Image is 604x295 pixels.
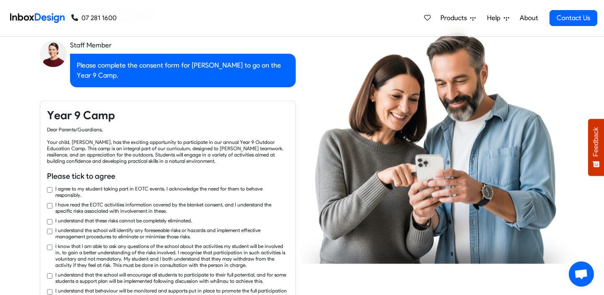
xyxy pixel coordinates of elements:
[47,171,289,182] h6: Please tick to agree
[549,10,597,26] a: Contact Us
[55,227,289,240] label: I understand the school will identify any foreseeable risks or hazards and implement effective ma...
[292,31,580,264] img: parents_using_phone.png
[47,126,289,164] div: Dear Parents/Guardians, Your child, [PERSON_NAME], has the exciting opportunity to participate in...
[55,217,192,224] label: I understand that these risks cannot be completely eliminated.
[70,40,296,50] div: Staff Member
[592,127,600,157] span: Feedback
[484,10,513,26] a: Help
[40,40,67,67] img: staff_avatar.png
[440,13,470,23] span: Products
[55,185,289,198] label: I agree to my student taking part in EOTC events. I acknowledge the need for them to behave respo...
[569,261,594,287] a: Open chat
[55,243,289,268] label: I know that I am able to ask any questions of the school about the activities my student will be ...
[517,10,540,26] a: About
[55,201,289,214] label: I have read the EOTC activities information covered by the blanket consent, and I understand the ...
[70,54,296,87] div: Please complete the consent form for [PERSON_NAME] to go on the Year 9 Camp.
[437,10,479,26] a: Products
[71,13,117,23] a: 07 281 1600
[487,13,504,23] span: Help
[47,108,289,123] h4: Year 9 Camp
[588,119,604,176] button: Feedback - Show survey
[55,272,289,284] label: I understand that the school will encourage all students to participate to their full potential, ...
